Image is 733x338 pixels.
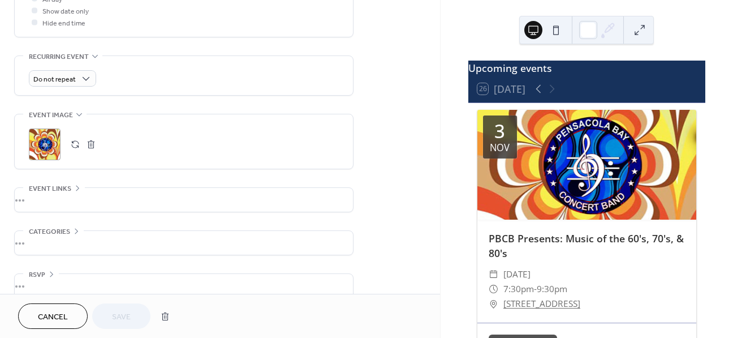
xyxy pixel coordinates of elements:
div: Nov [490,143,510,153]
div: Upcoming events [468,61,705,75]
div: ​ [489,282,499,297]
div: ​ [489,267,499,282]
span: Event image [29,109,73,121]
span: Event links [29,183,71,195]
div: 3 [494,122,505,140]
div: ••• [15,231,353,255]
div: ​ [489,297,499,311]
button: Cancel [18,303,88,329]
span: - [534,282,537,297]
div: PBCB Presents: Music of the 60's, 70's, & 80's [477,231,696,261]
a: [STREET_ADDRESS] [503,297,580,311]
span: Hide end time [42,18,85,29]
span: [DATE] [503,267,531,282]
div: ••• [15,188,353,212]
span: Categories [29,226,70,238]
span: Do not repeat [33,73,76,86]
span: RSVP [29,269,45,281]
span: 9:30pm [537,282,567,297]
span: Cancel [38,311,68,323]
span: 7:30pm [503,282,534,297]
span: Recurring event [29,51,89,63]
div: ••• [15,274,353,298]
div: ; [29,129,61,160]
span: Show date only [42,6,89,18]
